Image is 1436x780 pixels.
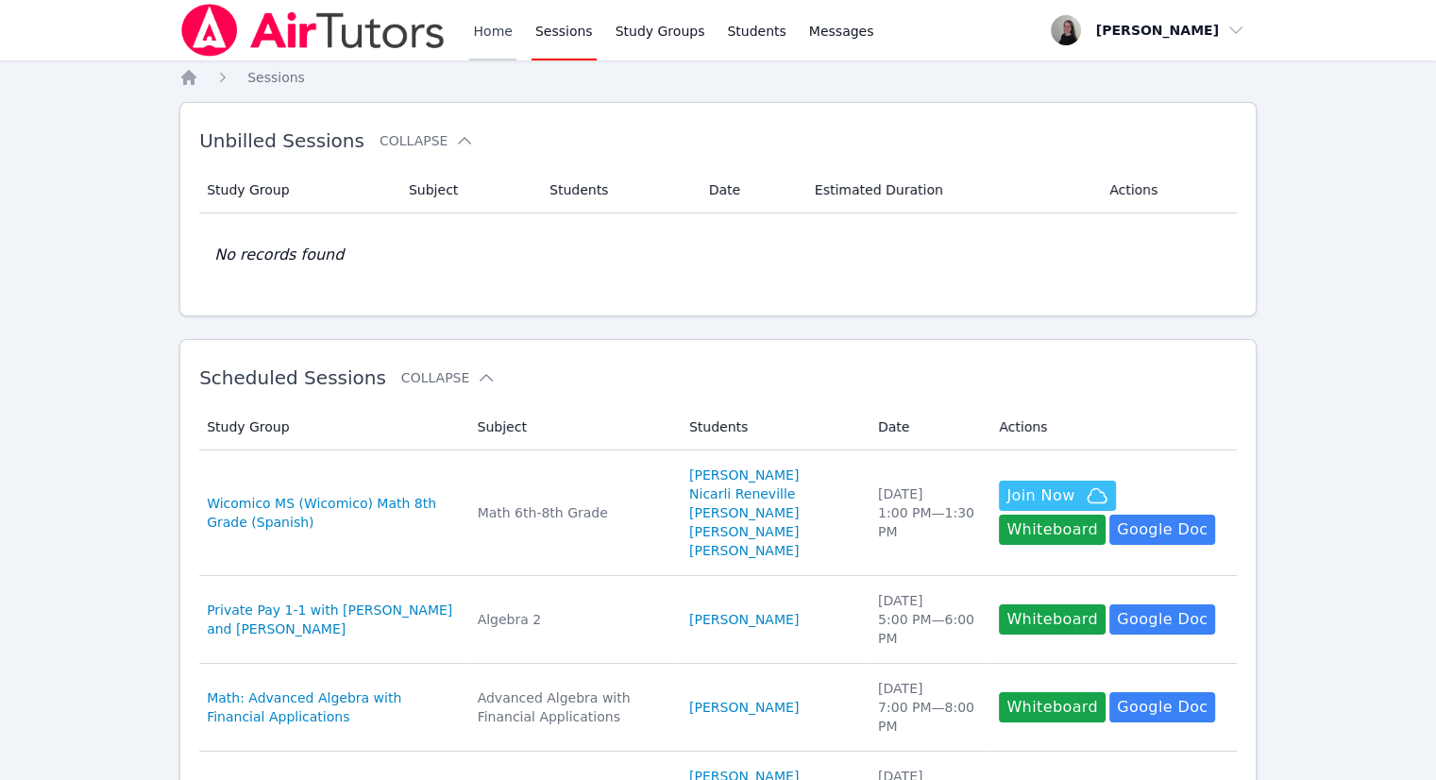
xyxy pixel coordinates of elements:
a: [PERSON_NAME] [689,503,799,522]
th: Subject [397,167,538,213]
th: Subject [466,404,678,450]
button: Whiteboard [999,604,1106,635]
button: Join Now [999,481,1116,511]
img: Air Tutors [179,4,447,57]
div: Advanced Algebra with Financial Applications [478,688,667,726]
button: Whiteboard [999,692,1106,722]
a: [PERSON_NAME] [PERSON_NAME] [689,522,855,560]
a: Private Pay 1-1 with [PERSON_NAME] and [PERSON_NAME] [207,601,454,638]
a: Google Doc [1109,604,1215,635]
a: Math: Advanced Algebra with Financial Applications [207,688,454,726]
th: Students [538,167,698,213]
a: [PERSON_NAME] [689,610,799,629]
span: Join Now [1006,484,1074,507]
tr: Private Pay 1-1 with [PERSON_NAME] and [PERSON_NAME]Algebra 2[PERSON_NAME][DATE]5:00 PM—6:00 PMWh... [199,576,1237,664]
tr: Math: Advanced Algebra with Financial ApplicationsAdvanced Algebra with Financial Applications[PE... [199,664,1237,752]
th: Actions [988,404,1237,450]
th: Study Group [199,167,397,213]
tr: Wicomico MS (Wicomico) Math 8th Grade (Spanish)Math 6th-8th Grade[PERSON_NAME]Nicarli Reneville[P... [199,450,1237,576]
span: Sessions [247,70,305,85]
div: Algebra 2 [478,610,667,629]
div: [DATE] 1:00 PM — 1:30 PM [878,484,976,541]
th: Date [698,167,803,213]
a: Google Doc [1109,515,1215,545]
nav: Breadcrumb [179,68,1257,87]
th: Actions [1098,167,1237,213]
a: [PERSON_NAME] [689,466,799,484]
a: [PERSON_NAME] [689,698,799,717]
button: Collapse [380,131,474,150]
a: Nicarli Reneville [689,484,795,503]
span: Messages [809,22,874,41]
a: Sessions [247,68,305,87]
a: Wicomico MS (Wicomico) Math 8th Grade (Spanish) [207,494,454,532]
button: Whiteboard [999,515,1106,545]
a: Google Doc [1109,692,1215,722]
div: [DATE] 7:00 PM — 8:00 PM [878,679,976,736]
div: [DATE] 5:00 PM — 6:00 PM [878,591,976,648]
span: Unbilled Sessions [199,129,364,152]
th: Study Group [199,404,465,450]
th: Estimated Duration [803,167,1098,213]
th: Students [678,404,867,450]
div: Math 6th-8th Grade [478,503,667,522]
th: Date [867,404,988,450]
span: Scheduled Sessions [199,366,386,389]
td: No records found [199,213,1237,297]
button: Collapse [401,368,496,387]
